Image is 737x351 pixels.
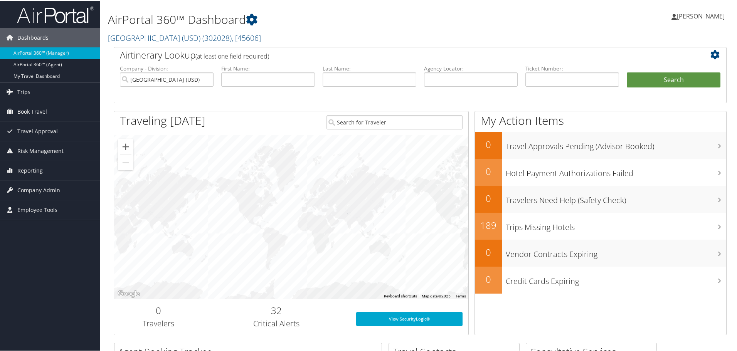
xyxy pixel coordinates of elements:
[120,112,205,128] h1: Traveling [DATE]
[475,158,726,185] a: 0Hotel Payment Authorizations Failed
[120,303,197,316] h2: 0
[195,51,269,60] span: (at least one field required)
[506,136,726,151] h3: Travel Approvals Pending (Advisor Booked)
[17,82,30,101] span: Trips
[475,185,726,212] a: 0Travelers Need Help (Safety Check)
[384,293,417,298] button: Keyboard shortcuts
[677,11,725,20] span: [PERSON_NAME]
[627,72,720,87] button: Search
[17,160,43,180] span: Reporting
[209,317,345,328] h3: Critical Alerts
[118,138,133,154] button: Zoom in
[116,288,141,298] a: Open this area in Google Maps (opens a new window)
[17,141,64,160] span: Risk Management
[475,131,726,158] a: 0Travel Approvals Pending (Advisor Booked)
[17,5,94,23] img: airportal-logo.png
[17,200,57,219] span: Employee Tools
[356,311,463,325] a: View SecurityLogic®
[475,191,502,204] h2: 0
[475,212,726,239] a: 189Trips Missing Hotels
[475,245,502,258] h2: 0
[209,303,345,316] h2: 32
[671,4,732,27] a: [PERSON_NAME]
[17,27,49,47] span: Dashboards
[506,190,726,205] h3: Travelers Need Help (Safety Check)
[506,217,726,232] h3: Trips Missing Hotels
[455,293,466,297] a: Terms (opens in new tab)
[202,32,232,42] span: ( 302028 )
[475,112,726,128] h1: My Action Items
[323,64,416,72] label: Last Name:
[232,32,261,42] span: , [ 45606 ]
[475,137,502,150] h2: 0
[17,121,58,140] span: Travel Approval
[475,218,502,231] h2: 189
[422,293,451,297] span: Map data ©2025
[326,114,463,129] input: Search for Traveler
[108,32,261,42] a: [GEOGRAPHIC_DATA] (USD)
[424,64,518,72] label: Agency Locator:
[120,64,214,72] label: Company - Division:
[120,48,670,61] h2: Airtinerary Lookup
[120,317,197,328] h3: Travelers
[221,64,315,72] label: First Name:
[116,288,141,298] img: Google
[506,271,726,286] h3: Credit Cards Expiring
[108,11,524,27] h1: AirPortal 360™ Dashboard
[17,180,60,199] span: Company Admin
[118,154,133,170] button: Zoom out
[475,164,502,177] h2: 0
[506,163,726,178] h3: Hotel Payment Authorizations Failed
[525,64,619,72] label: Ticket Number:
[475,272,502,285] h2: 0
[506,244,726,259] h3: Vendor Contracts Expiring
[475,266,726,293] a: 0Credit Cards Expiring
[475,239,726,266] a: 0Vendor Contracts Expiring
[17,101,47,121] span: Book Travel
